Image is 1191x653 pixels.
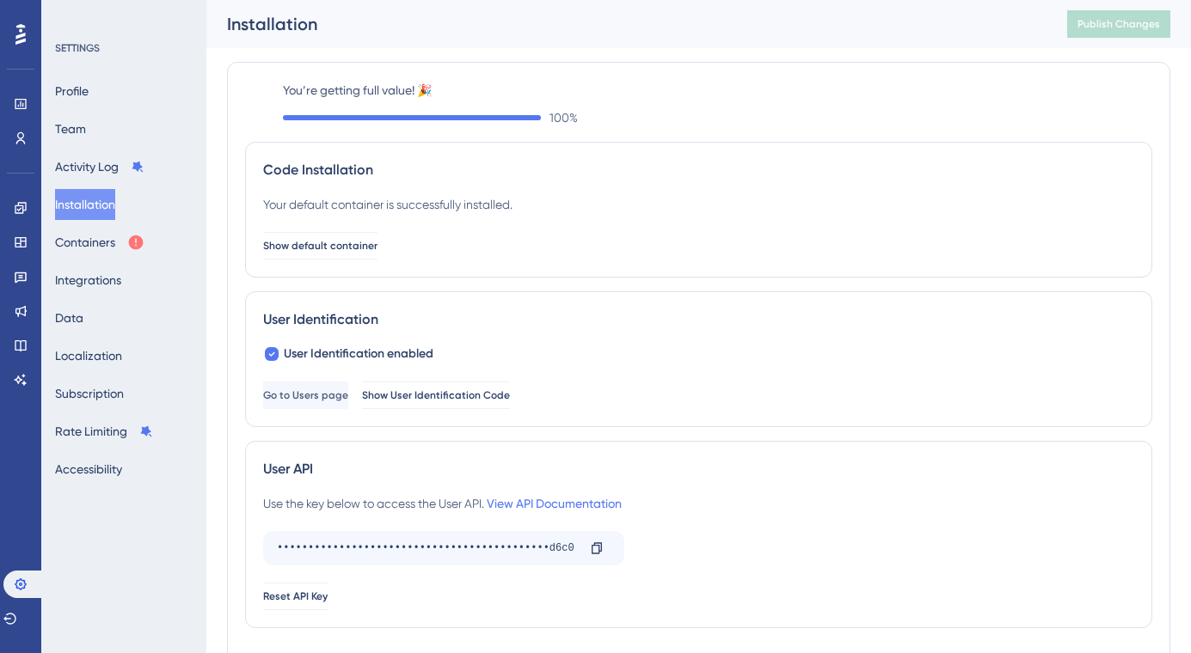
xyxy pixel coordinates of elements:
[55,302,83,333] button: Data
[263,194,513,215] div: Your default container is successfully installed.
[263,160,1134,180] div: Code Installation
[55,151,144,182] button: Activity Log
[55,227,144,258] button: Containers
[55,416,153,447] button: Rate Limiting
[283,80,1152,101] label: You’re getting full value! 🎉
[55,378,124,409] button: Subscription
[263,232,378,259] button: Show default container
[263,309,1134,330] div: User Identification
[1077,17,1160,31] span: Publish Changes
[55,76,89,107] button: Profile
[284,344,433,364] span: User Identification enabled
[55,454,122,485] button: Accessibility
[362,388,510,402] span: Show User Identification Code
[55,41,194,55] div: SETTINGS
[263,493,622,514] div: Use the key below to access the User API.
[263,381,348,409] button: Go to Users page
[55,265,121,296] button: Integrations
[55,340,122,371] button: Localization
[263,589,328,603] span: Reset API Key
[487,497,622,510] a: View API Documentation
[362,381,510,409] button: Show User Identification Code
[549,107,578,128] span: 100 %
[1067,10,1170,38] button: Publish Changes
[55,113,86,144] button: Team
[263,459,1134,479] div: User API
[227,12,1024,36] div: Installation
[263,388,348,402] span: Go to Users page
[263,239,378,253] span: Show default container
[277,534,576,562] div: ••••••••••••••••••••••••••••••••••••••••••••d6c0
[55,189,115,220] button: Installation
[263,583,328,610] button: Reset API Key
